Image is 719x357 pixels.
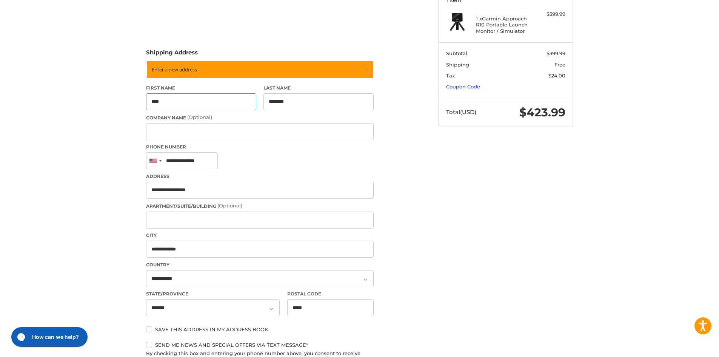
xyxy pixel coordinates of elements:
[287,291,374,297] label: Postal Code
[446,62,469,68] span: Shipping
[8,325,90,349] iframe: Gorgias live chat messenger
[146,342,374,348] label: Send me news and special offers via text message*
[187,114,212,120] small: (Optional)
[152,66,197,73] span: Enter a new address
[554,62,565,68] span: Free
[146,85,256,91] label: First Name
[146,326,374,332] label: Save this address in my address book.
[446,83,480,90] a: Coupon Code
[146,153,164,169] div: United States: +1
[446,50,467,56] span: Subtotal
[146,202,374,210] label: Apartment/Suite/Building
[146,48,198,60] legend: Shipping Address
[146,60,374,79] a: Enter or select a different address
[519,105,565,119] span: $423.99
[446,73,455,79] span: Tax
[146,232,374,239] label: City
[263,85,374,91] label: Last Name
[217,202,242,209] small: (Optional)
[146,291,280,297] label: State/Province
[146,114,374,121] label: Company Name
[548,73,565,79] span: $24.00
[536,11,565,18] div: $399.99
[476,15,534,34] h4: 1 x Garmin Approach R10 Portable Launch Monitor / Simulator
[446,108,476,116] span: Total (USD)
[146,144,374,150] label: Phone Number
[146,173,374,180] label: Address
[146,261,374,268] label: Country
[547,50,565,56] span: $399.99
